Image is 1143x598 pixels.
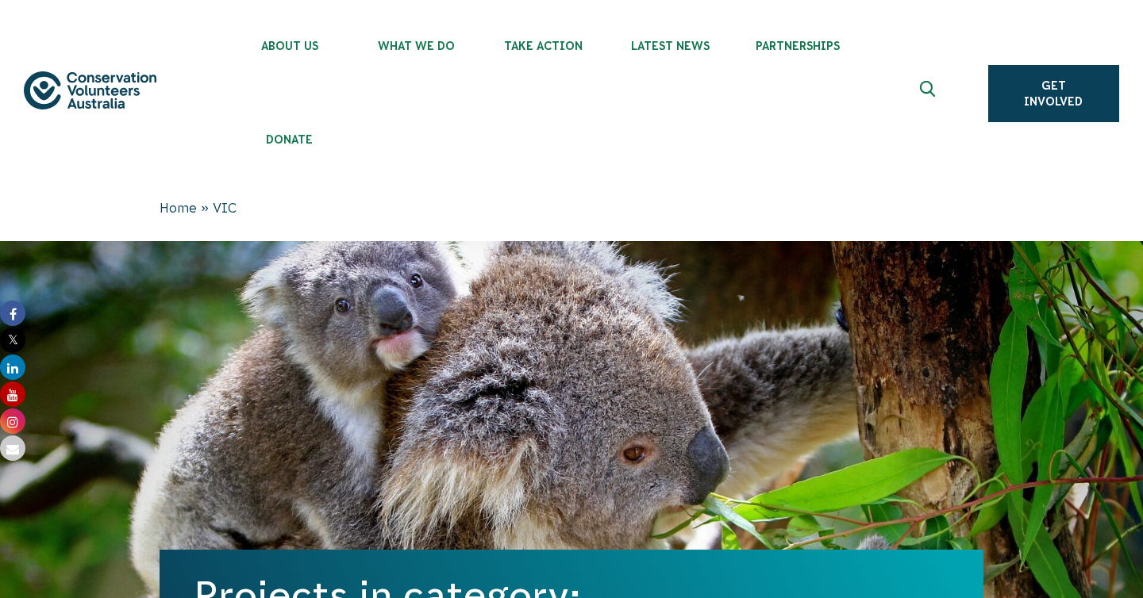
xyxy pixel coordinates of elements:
span: What We Do [353,40,480,52]
span: Take Action [480,40,607,52]
span: Latest News [607,40,734,52]
a: Home [160,201,197,215]
span: Donate [226,133,353,146]
a: Get Involved [988,65,1119,122]
span: VIC [213,201,237,215]
span: Expand search box [919,81,939,106]
span: About Us [226,40,353,52]
img: logo.svg [24,71,156,110]
button: Expand search box Close search box [910,75,949,113]
span: Partnerships [734,40,861,52]
span: » [201,201,209,215]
